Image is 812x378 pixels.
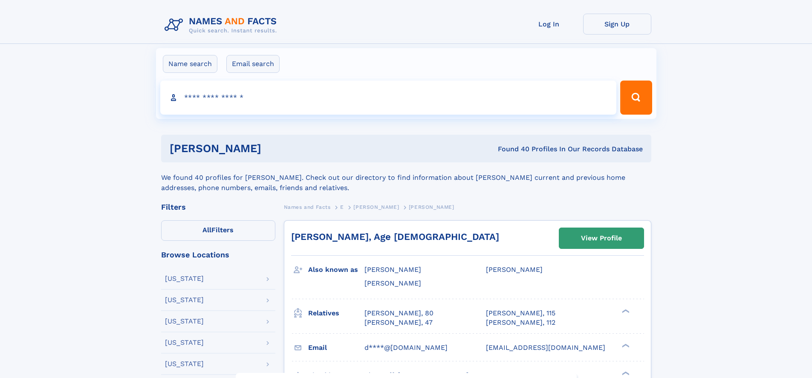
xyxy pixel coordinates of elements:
h3: Relatives [308,306,364,320]
span: [PERSON_NAME] [353,204,399,210]
div: Browse Locations [161,251,275,259]
a: Sign Up [583,14,651,35]
label: Name search [163,55,217,73]
img: Logo Names and Facts [161,14,284,37]
div: [US_STATE] [165,275,204,282]
a: [PERSON_NAME], 115 [486,309,555,318]
a: View Profile [559,228,644,248]
span: All [202,226,211,234]
span: [EMAIL_ADDRESS][DOMAIN_NAME] [486,343,605,352]
span: E [340,204,344,210]
div: ❯ [620,308,630,314]
span: [PERSON_NAME] [486,265,543,274]
h1: [PERSON_NAME] [170,143,380,154]
a: [PERSON_NAME] [353,202,399,212]
label: Filters [161,220,275,241]
div: Found 40 Profiles In Our Records Database [379,144,643,154]
a: [PERSON_NAME], 80 [364,309,433,318]
a: E [340,202,344,212]
label: Email search [226,55,280,73]
a: Names and Facts [284,202,331,212]
h3: Email [308,340,364,355]
input: search input [160,81,617,115]
a: [PERSON_NAME], Age [DEMOGRAPHIC_DATA] [291,231,499,242]
span: [PERSON_NAME] [409,204,454,210]
button: Search Button [620,81,652,115]
div: ❯ [620,343,630,348]
div: [US_STATE] [165,339,204,346]
div: [US_STATE] [165,297,204,303]
div: Filters [161,203,275,211]
a: [PERSON_NAME], 47 [364,318,433,327]
h3: Also known as [308,263,364,277]
div: [US_STATE] [165,318,204,325]
div: [US_STATE] [165,361,204,367]
div: ❯ [620,370,630,376]
div: View Profile [581,228,622,248]
span: [PERSON_NAME] [364,279,421,287]
div: We found 40 profiles for [PERSON_NAME]. Check out our directory to find information about [PERSON... [161,162,651,193]
a: [PERSON_NAME], 112 [486,318,555,327]
span: [PERSON_NAME] [364,265,421,274]
a: Log In [515,14,583,35]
